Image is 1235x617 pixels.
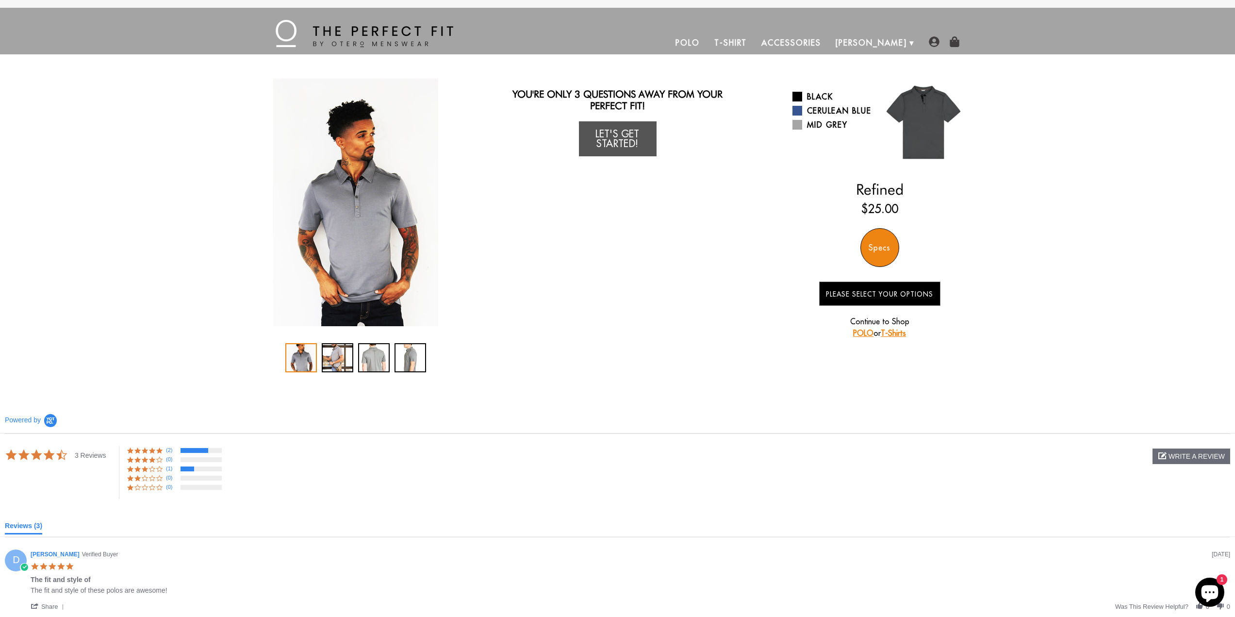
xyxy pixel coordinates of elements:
div: 4 / 4 [395,343,426,372]
a: Cerulean Blue [792,105,873,117]
div: The fit and style of [31,576,91,586]
a: T-Shirt [707,31,754,54]
span: [PERSON_NAME] [31,550,80,559]
div: Specs [860,228,899,267]
span: (1) [166,465,178,473]
button: Please Select Your Options [819,282,940,306]
span: Reviews [5,522,32,530]
span: Verified Buyer [82,550,118,559]
span: D [5,556,27,564]
span: Powered by [5,416,41,424]
h2: Refined [792,181,967,198]
span: Was this review helpful? [1115,602,1188,611]
a: Black [792,91,873,102]
span: (0) [166,483,178,491]
ins: $25.00 [861,200,898,217]
span: (2) [166,446,178,454]
div: 1 / 4 [285,343,317,372]
img: The Perfect Fit - by Otero Menswear - Logo [276,20,453,47]
a: Mid Grey [792,119,873,131]
a: Let's Get Started! [579,121,657,156]
div: 1 / 4 [268,79,443,326]
span: 0 [1227,602,1230,611]
a: POLO [853,328,873,338]
h2: You're only 3 questions away from your perfect fit! [502,88,733,112]
span: review date 06/29/21 [1212,550,1230,559]
img: shopping-bag-icon.png [949,36,960,47]
a: [PERSON_NAME] [828,31,914,54]
a: T-Shirts [881,328,906,338]
div: 2 / 4 [322,343,353,372]
span: (3) [34,522,42,530]
p: Continue to Shop or [819,316,940,339]
div: The fit and style of these polos are awesome! [31,586,167,594]
inbox-online-store-chat: Shopify online store chat [1192,578,1227,609]
span: (0) [166,455,178,464]
a: Accessories [754,31,828,54]
span: share [41,602,58,611]
img: 021.jpg [880,79,967,166]
a: Polo [668,31,707,54]
span: share [31,602,67,610]
div: 3 / 4 [358,343,390,372]
span: write a review [1169,452,1225,460]
span: 3 Reviews [75,449,106,460]
span: Please Select Your Options [826,290,933,299]
span: (0) [166,474,178,482]
div: write a review [1153,449,1230,464]
img: user-account-icon.png [929,36,939,47]
img: IMG_2031_copy_1024x1024_2x_bad813e2-b124-488f-88d7-6e2f6b922bc1_340x.jpg [273,79,438,326]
